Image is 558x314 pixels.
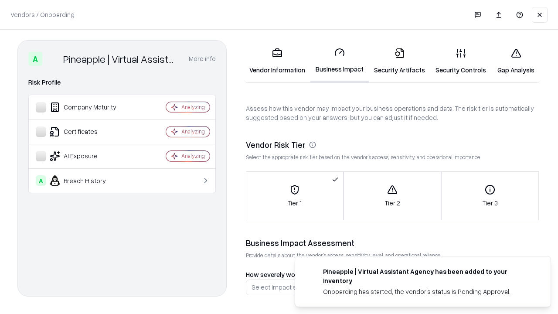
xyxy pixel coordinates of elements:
div: Pineapple | Virtual Assistant Agency has been added to your inventory [323,267,530,285]
div: Analyzing [181,152,205,160]
div: Breach History [36,175,140,186]
div: Risk Profile [28,77,216,88]
button: More info [189,51,216,67]
p: Tier 1 [288,198,302,208]
a: Security Controls [430,41,491,82]
a: Security Artifacts [369,41,430,82]
a: Gap Analysis [491,41,541,82]
div: Select impact severity... [252,283,320,292]
div: Certificates [36,126,140,137]
img: trypineapple.com [306,267,316,277]
p: Select the appropriate risk tier based on the vendor's access, sensitivity, and operational impor... [246,154,539,161]
div: A [36,175,46,186]
p: Assess how this vendor may impact your business operations and data. The risk tier is automatical... [246,104,539,122]
div: AI Exposure [36,151,140,161]
div: Pineapple | Virtual Assistant Agency [63,52,178,66]
div: A [28,52,42,66]
p: Tier 2 [385,198,400,208]
p: Vendors / Onboarding [10,10,75,19]
p: Tier 3 [483,198,498,208]
a: Vendor Information [244,41,310,82]
div: Business Impact Assessment [246,238,539,248]
label: How severely would your business be impacted if this vendor became unavailable? [246,270,485,278]
div: Analyzing [181,128,205,135]
div: Company Maturity [36,102,140,113]
div: Analyzing [181,103,205,111]
div: Vendor Risk Tier [246,140,539,150]
a: Business Impact [310,40,369,82]
img: Pineapple | Virtual Assistant Agency [46,52,60,66]
p: Provide details about the vendor's access, sensitivity level, and operational reliance [246,252,539,259]
button: Select impact severity... [246,280,539,295]
div: Onboarding has started, the vendor's status is Pending Approval. [323,287,530,296]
